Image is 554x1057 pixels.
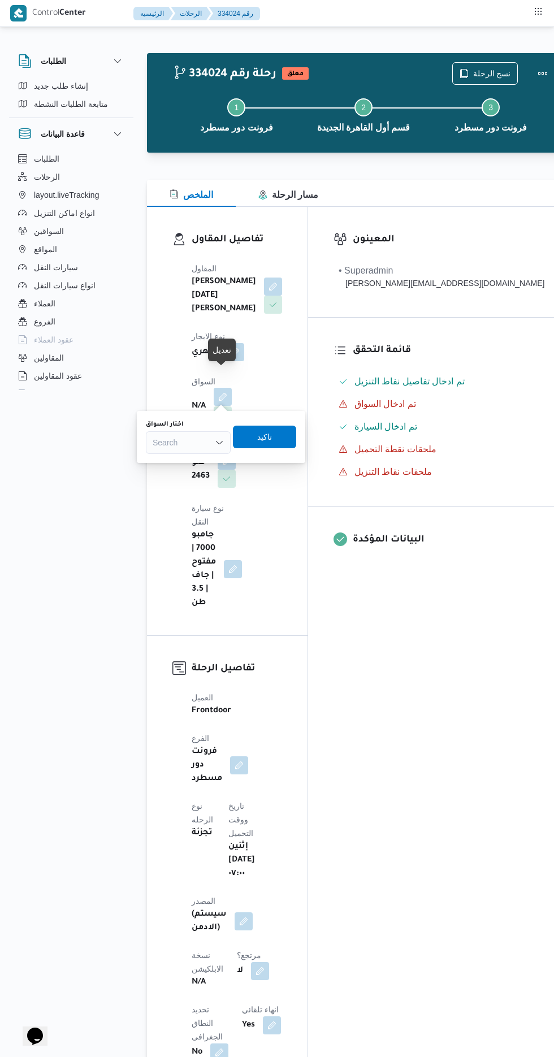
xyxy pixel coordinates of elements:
button: المواقع [14,240,129,258]
b: N/A [192,976,206,989]
span: السواقين [34,224,64,238]
span: نسخ الرحلة [473,67,511,80]
span: المقاولين [34,351,64,365]
span: اجهزة التليفون [34,387,81,401]
span: مرتجع؟ [237,951,261,960]
iframe: chat widget [11,1012,47,1046]
span: عقود المقاولين [34,369,82,383]
span: نوع الرحله [192,802,213,824]
span: قسم أول القاهرة الجديدة [317,121,410,135]
button: layout.liveTracking [14,186,129,204]
button: قاعدة البيانات [18,127,124,141]
h3: قائمة التحقق [353,343,549,358]
span: تاكيد [257,430,272,444]
span: الملخص [170,190,213,200]
div: الطلبات [9,77,133,118]
button: السواقين [14,222,129,240]
button: نسخ الرحلة [452,62,518,85]
button: اجهزة التليفون [14,385,129,403]
span: ملحقات نقطة التحميل [354,444,436,454]
button: سيارات النقل [14,258,129,276]
span: نوع سيارة النقل [192,504,224,526]
span: تاريخ ووقت التحميل [228,802,253,838]
span: • Superadmin mohamed.nabil@illa.com.eg [339,264,544,289]
button: تم ادخال تفاصيل نفاط التنزيل [334,372,549,391]
div: [PERSON_NAME][EMAIL_ADDRESS][DOMAIN_NAME] [339,278,544,289]
div: قاعدة البيانات [9,150,133,395]
button: الرئيسيه [133,7,173,20]
button: تم ادخال السواق [334,395,549,413]
h2: 334024 رحلة رقم [173,67,276,82]
label: اختار السواق [146,420,184,429]
button: Actions [531,62,554,85]
button: متابعة الطلبات النشطة [14,95,129,113]
span: ملحقات نقاط التنزيل [354,465,432,479]
h3: الطلبات [41,54,66,68]
span: سيارات النقل [34,261,78,274]
button: الفروع [14,313,129,331]
span: متابعة الطلبات النشطة [34,97,108,111]
span: العملاء [34,297,55,310]
b: لا [237,964,243,978]
img: X8yXhbKr1z7QwAAAABJRU5ErkJggg== [10,5,27,21]
span: عقود العملاء [34,333,73,346]
button: تم ادخال السيارة [334,418,549,436]
span: تم ادخال السواق [354,397,416,411]
span: تم ادخال تفاصيل نفاط التنزيل [354,376,465,386]
span: المقاول [192,264,217,273]
b: جامبو 7000 | مفتوح | جاف | 3.5 طن [192,528,216,610]
span: إنشاء طلب جديد [34,79,88,93]
span: العميل [192,693,213,702]
span: انهاء تلقائي [242,1005,279,1014]
span: تم ادخال السيارة [354,420,417,434]
button: قسم أول القاهرة الجديدة [300,85,427,144]
span: تم ادخال السواق [354,399,416,409]
h3: البيانات المؤكدة [353,532,549,548]
span: السواق [192,377,215,386]
span: 3 [488,103,493,112]
button: 334024 رقم [209,7,260,20]
button: فرونت دور مسطرد [173,85,300,144]
h3: تفاصيل الرحلة [192,661,282,677]
b: تجزئة [192,826,213,840]
span: تحديد النطاق الجغرافى [192,1005,223,1041]
button: الرحلات [14,168,129,186]
b: [PERSON_NAME][DATE] [PERSON_NAME] [192,275,256,316]
div: تعديل [213,343,231,357]
button: العملاء [14,294,129,313]
button: ملحقات نقاط التنزيل [334,463,549,481]
button: الطلبات [18,54,124,68]
span: الرحلات [34,170,60,184]
button: الرحلات [171,7,211,20]
button: Open list of options [215,438,224,447]
b: (سيستم (الادمن [192,908,227,935]
b: Frontdoor [192,704,231,718]
span: مسار الرحلة [258,190,318,200]
button: انواع اماكن التنزيل [14,204,129,222]
span: تم ادخال السيارة [354,422,417,431]
button: عقود المقاولين [14,367,129,385]
b: Center [59,9,86,18]
div: • Superadmin [339,264,544,278]
button: انواع سيارات النقل [14,276,129,294]
span: 2 [361,103,366,112]
span: تم ادخال تفاصيل نفاط التنزيل [354,375,465,388]
h3: المعينون [353,232,549,248]
b: قلو 2463 [192,456,210,483]
b: معلق [287,71,304,77]
span: 1 [235,103,239,112]
button: عقود العملاء [14,331,129,349]
span: معلق [282,67,309,80]
span: الفروع [34,315,55,328]
b: Yes [242,1019,255,1032]
b: N/A [192,400,206,413]
span: فرونت دور مسطرد [455,121,527,135]
h3: قاعدة البيانات [41,127,85,141]
span: layout.liveTracking [34,188,99,202]
span: نسخة الابلكيشن [192,951,223,973]
button: ملحقات نقطة التحميل [334,440,549,458]
span: المصدر [192,896,215,906]
b: إثنين [DATE] ٠٧:٠٠ [228,840,255,881]
b: فرونت دور مسطرد [192,745,222,786]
